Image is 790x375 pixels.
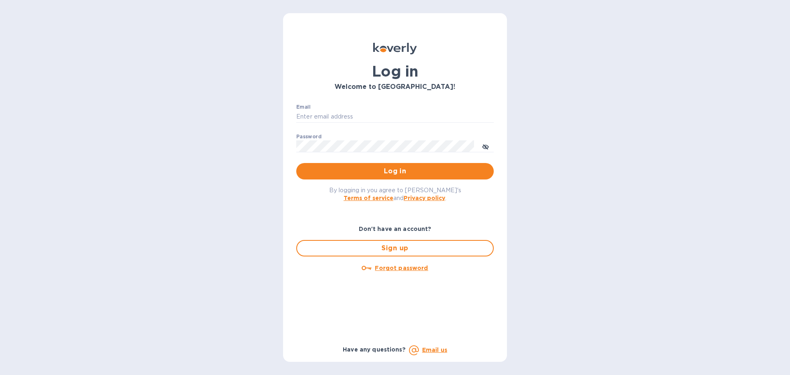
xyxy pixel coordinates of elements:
[359,226,432,232] b: Don't have an account?
[296,240,494,256] button: Sign up
[373,43,417,54] img: Koverly
[477,138,494,154] button: toggle password visibility
[329,187,461,201] span: By logging in you agree to [PERSON_NAME]'s and .
[296,111,494,123] input: Enter email address
[304,243,486,253] span: Sign up
[303,166,487,176] span: Log in
[296,163,494,179] button: Log in
[343,346,406,353] b: Have any questions?
[344,195,393,201] a: Terms of service
[375,265,428,271] u: Forgot password
[404,195,445,201] a: Privacy policy
[296,63,494,80] h1: Log in
[422,347,447,353] a: Email us
[296,134,321,139] label: Password
[296,83,494,91] h3: Welcome to [GEOGRAPHIC_DATA]!
[296,105,311,109] label: Email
